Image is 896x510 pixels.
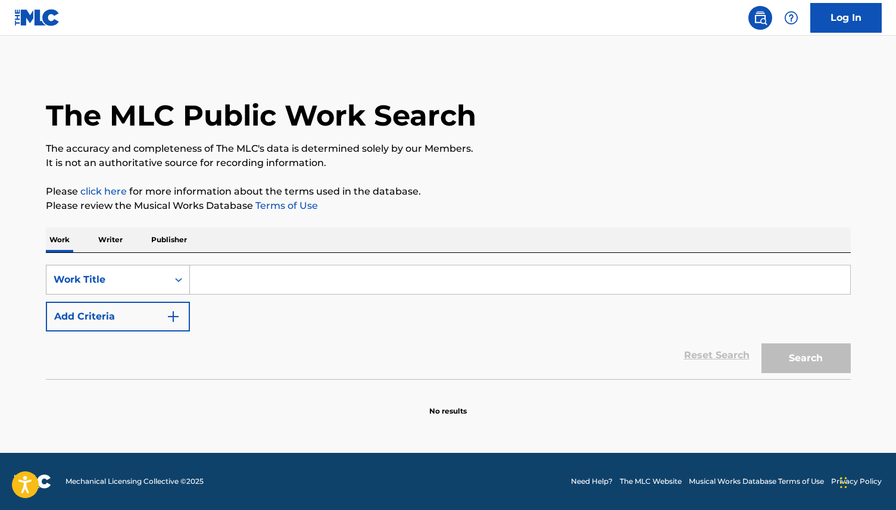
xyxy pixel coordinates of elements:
img: MLC Logo [14,9,60,26]
a: Terms of Use [253,200,318,211]
button: Add Criteria [46,302,190,331]
p: It is not an authoritative source for recording information. [46,156,851,170]
p: Work [46,227,73,252]
iframe: Chat Widget [836,453,896,510]
p: No results [429,392,467,417]
p: Publisher [148,227,191,252]
span: Mechanical Licensing Collective © 2025 [65,476,204,487]
h1: The MLC Public Work Search [46,98,476,133]
div: Drag [840,465,847,500]
img: logo [14,474,51,489]
a: click here [80,186,127,197]
a: Need Help? [571,476,613,487]
a: Public Search [748,6,772,30]
form: Search Form [46,265,851,379]
a: The MLC Website [620,476,682,487]
div: Help [779,6,803,30]
img: search [753,11,767,25]
p: Writer [95,227,126,252]
div: Work Title [54,273,161,287]
p: Please for more information about the terms used in the database. [46,184,851,199]
a: Musical Works Database Terms of Use [689,476,824,487]
p: Please review the Musical Works Database [46,199,851,213]
a: Log In [810,3,882,33]
img: 9d2ae6d4665cec9f34b9.svg [166,309,180,324]
a: Privacy Policy [831,476,882,487]
img: help [784,11,798,25]
p: The accuracy and completeness of The MLC's data is determined solely by our Members. [46,142,851,156]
